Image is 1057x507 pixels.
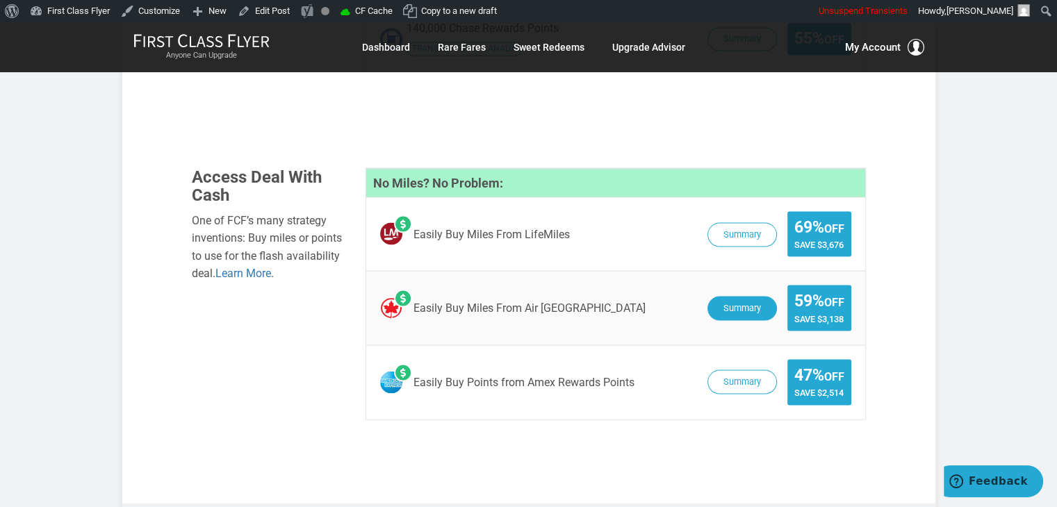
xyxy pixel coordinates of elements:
small: Off [824,222,844,235]
button: Summary [707,222,777,247]
iframe: Opens a widget where you can find more information [944,465,1043,500]
span: Easily Buy Points from Amex Rewards Points [413,376,634,388]
div: One of FCF’s many strategy inventions: Buy miles or points to use for the flash availability deal. . [192,211,345,282]
button: Summary [707,369,777,394]
a: Learn More [215,266,271,279]
h4: No Miles? No Problem: [366,168,865,197]
span: [PERSON_NAME] [947,6,1013,16]
span: 59% [794,292,844,309]
button: My Account [845,39,924,56]
span: 47% [794,366,844,383]
span: 69% [794,218,844,235]
small: Off [824,295,844,308]
span: Save $2,514 [794,387,844,397]
span: Easily Buy Miles From LifeMiles [413,228,570,240]
a: Upgrade Advisor [612,35,685,60]
span: My Account [845,39,901,56]
button: Summary [707,296,777,320]
a: Rare Fares [438,35,486,60]
small: Anyone Can Upgrade [133,51,270,60]
span: Unsuspend Transients [819,6,908,16]
span: Save $3,138 [794,313,844,324]
h3: Access Deal With Cash [192,167,345,204]
a: First Class FlyerAnyone Can Upgrade [133,33,270,61]
a: Dashboard [362,35,410,60]
a: Sweet Redeems [514,35,584,60]
img: First Class Flyer [133,33,270,48]
span: Easily Buy Miles From Air [GEOGRAPHIC_DATA] [413,301,646,314]
small: Off [824,369,844,383]
span: Save $3,676 [794,239,844,249]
